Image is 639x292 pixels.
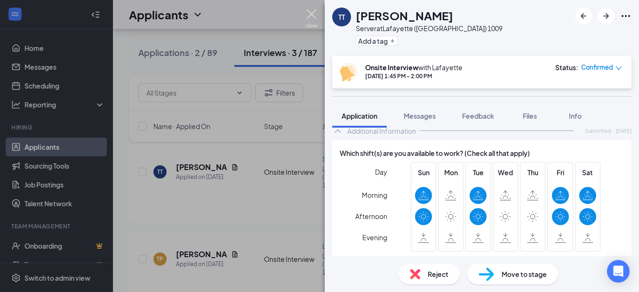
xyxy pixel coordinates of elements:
span: Move to stage [502,269,547,279]
h1: [PERSON_NAME] [356,8,453,24]
span: Morning [362,187,387,203]
span: Messages [404,112,436,120]
span: Info [569,112,582,120]
span: Feedback [462,112,494,120]
svg: ArrowRight [600,10,612,22]
span: Fri [552,167,569,178]
svg: ArrowLeftNew [578,10,589,22]
div: Server at Lafayette ([GEOGRAPHIC_DATA]) 1009 [356,24,503,33]
button: PlusAdd a tag [356,36,398,46]
span: Day [375,167,387,177]
span: Application [342,112,377,120]
span: Files [523,112,537,120]
svg: ChevronUp [332,125,343,137]
span: [DATE] [616,127,631,135]
div: with Lafayette [365,63,463,72]
span: Afternoon [355,208,387,225]
div: Open Intercom Messenger [607,260,630,283]
span: Evening [362,229,387,246]
button: ArrowLeftNew [575,8,592,24]
button: ArrowRight [598,8,615,24]
svg: Plus [390,38,395,44]
span: Tue [470,167,487,178]
svg: Ellipses [620,10,631,22]
span: Confirmed [581,63,613,72]
span: Mon [442,167,459,178]
div: Additional Information [347,126,416,136]
b: Onsite Interview [365,63,418,72]
span: Submitted: [585,127,612,135]
span: Wed [497,167,514,178]
div: Status : [555,63,578,72]
span: Reject [428,269,448,279]
span: Which shift(s) are you available to work? (Check all that apply) [340,148,530,158]
span: Sat [579,167,596,178]
span: Sun [415,167,432,178]
span: Thu [524,167,541,178]
div: [DATE] 1:45 PM - 2:00 PM [365,72,463,80]
span: down [615,65,622,72]
div: TT [338,12,345,22]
